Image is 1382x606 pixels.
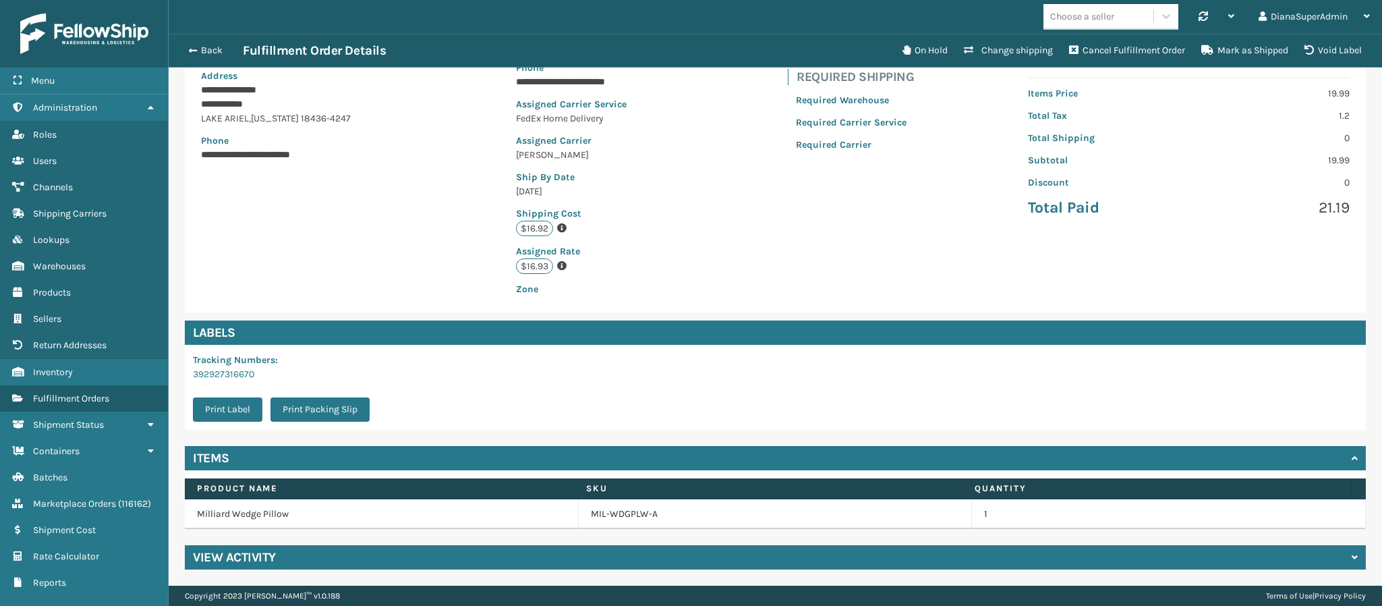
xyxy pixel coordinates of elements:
span: Warehouses [33,260,86,272]
button: Void Label [1296,37,1370,64]
p: [PERSON_NAME] [516,148,675,162]
p: $16.93 [516,258,553,274]
h4: Required Shipping [797,69,915,85]
p: Phone [201,134,395,148]
span: Administration [33,102,97,113]
span: Reports [33,577,66,588]
p: Zone [516,282,675,296]
p: Required Warehouse [796,93,906,107]
div: | [1266,586,1366,606]
p: Items Price [1028,86,1181,101]
h4: View Activity [193,549,276,566]
p: Assigned Rate [516,244,675,258]
label: SKU [586,483,950,495]
p: 0 [1197,175,1350,190]
a: Terms of Use [1266,591,1313,601]
span: Tracking Numbers : [193,354,278,366]
span: Address [201,70,237,82]
span: Sellers [33,313,61,325]
span: ( 116162 ) [118,498,151,509]
p: Total Tax [1028,109,1181,123]
p: Assigned Carrier [516,134,675,148]
p: Ship By Date [516,170,675,184]
span: Products [33,287,71,298]
a: Privacy Policy [1315,591,1366,601]
p: 0 [1197,131,1350,145]
span: Return Addresses [33,339,107,351]
div: Choose a seller [1050,9,1114,24]
span: Fulfillment Orders [33,393,109,404]
span: Channels [33,182,73,193]
img: logo [20,13,148,54]
span: Marketplace Orders [33,498,116,509]
button: Print Packing Slip [270,397,370,422]
td: Milliard Wedge Pillow [185,499,579,529]
p: 21.19 [1197,198,1350,218]
a: MIL-WDGPLW-A [591,507,658,521]
span: Batches [33,472,67,483]
p: 19.99 [1197,86,1350,101]
span: 18436-4247 [301,113,351,124]
button: Back [181,45,243,57]
h4: Items [193,450,229,466]
i: On Hold [902,45,911,55]
td: 1 [972,499,1366,529]
p: FedEx Home Delivery [516,111,675,126]
i: Change shipping [964,45,973,55]
p: Total Paid [1028,198,1181,218]
button: On Hold [894,37,956,64]
p: Subtotal [1028,153,1181,167]
p: Required Carrier Service [796,115,906,130]
p: Discount [1028,175,1181,190]
span: Menu [31,75,55,86]
i: Cancel Fulfillment Order [1069,45,1078,55]
button: Change shipping [956,37,1061,64]
span: [US_STATE] [251,113,299,124]
span: Roles [33,129,57,140]
label: Product Name [197,483,561,495]
h3: Fulfillment Order Details [243,43,386,59]
span: Inventory [33,366,73,378]
h4: Labels [185,321,1366,345]
p: [DATE] [516,184,675,198]
i: Mark as Shipped [1201,45,1213,55]
span: , [249,113,251,124]
i: VOIDLABEL [1304,45,1314,55]
button: Print Label [193,397,262,422]
p: Total Shipping [1028,131,1181,145]
span: Users [33,155,57,167]
span: Rate Calculator [33,551,99,562]
span: Shipment Cost [33,524,96,536]
button: Cancel Fulfillment Order [1061,37,1193,64]
p: 19.99 [1197,153,1350,167]
p: Phone [516,61,675,75]
button: Mark as Shipped [1193,37,1296,64]
label: Quantity [975,483,1339,495]
span: LAKE ARIEL [201,113,249,124]
p: Required Carrier [796,138,906,152]
p: Copyright 2023 [PERSON_NAME]™ v 1.0.188 [185,586,340,606]
p: Assigned Carrier Service [516,97,675,111]
p: 1.2 [1197,109,1350,123]
a: 392927316670 [193,368,254,380]
span: Shipment Status [33,419,104,431]
p: $16.92 [516,221,553,236]
p: Shipping Cost [516,206,675,221]
span: Lookups [33,234,69,246]
span: Containers [33,445,80,457]
span: Shipping Carriers [33,208,107,219]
